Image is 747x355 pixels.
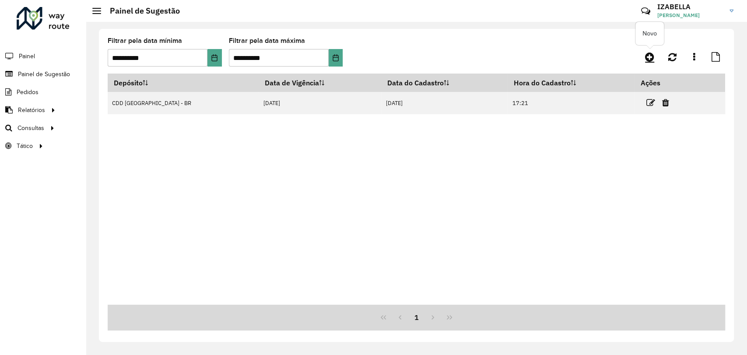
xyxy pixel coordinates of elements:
td: 17:21 [508,92,635,114]
span: [PERSON_NAME] [657,11,723,19]
a: Editar [646,97,655,109]
a: Excluir [662,97,669,109]
a: Contato Rápido [636,2,655,21]
button: Choose Date [207,49,222,67]
th: Data do Cadastro [381,74,508,92]
th: Data de Vigência [259,74,381,92]
th: Ações [635,74,687,92]
label: Filtrar pela data máxima [229,35,305,46]
th: Hora do Cadastro [508,74,635,92]
td: CDD [GEOGRAPHIC_DATA] - BR [108,92,259,114]
button: Choose Date [329,49,343,67]
th: Depósito [108,74,259,92]
span: Painel de Sugestão [18,70,70,79]
h2: Painel de Sugestão [101,6,180,16]
button: 1 [408,309,425,326]
h3: IZABELLA [657,3,723,11]
td: [DATE] [381,92,508,114]
span: Painel [19,52,35,61]
span: Tático [17,141,33,151]
span: Consultas [18,123,44,133]
span: Pedidos [17,88,39,97]
div: Novo [635,22,664,45]
td: [DATE] [259,92,381,114]
label: Filtrar pela data mínima [108,35,182,46]
span: Relatórios [18,105,45,115]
